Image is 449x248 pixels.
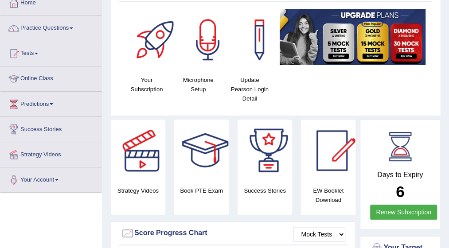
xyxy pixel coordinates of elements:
a: Practice Questions [0,16,102,38]
h4: EW Booklet Download [301,186,355,205]
a: Online Class [0,66,102,89]
img: small5.jpg [280,9,426,65]
a: Tests [0,41,102,63]
a: Predictions [0,92,102,114]
h4: Strategy Videos [111,186,165,195]
h4: Days to Expiry [370,171,430,179]
h4: Book PTE Exam [174,186,229,195]
a: Your Account [0,167,102,190]
a: Success Stories [0,117,102,139]
h4: Success Stories [238,186,292,195]
h4: Update Pearson Login Detail [228,75,271,103]
b: 6 [396,183,404,200]
h4: Your Subscription [125,75,168,94]
a: Strategy Videos [0,142,102,164]
h4: Microphone Setup [177,75,219,94]
div: Score Progress Chart [121,227,345,240]
a: Renew Subscription [370,205,437,220]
